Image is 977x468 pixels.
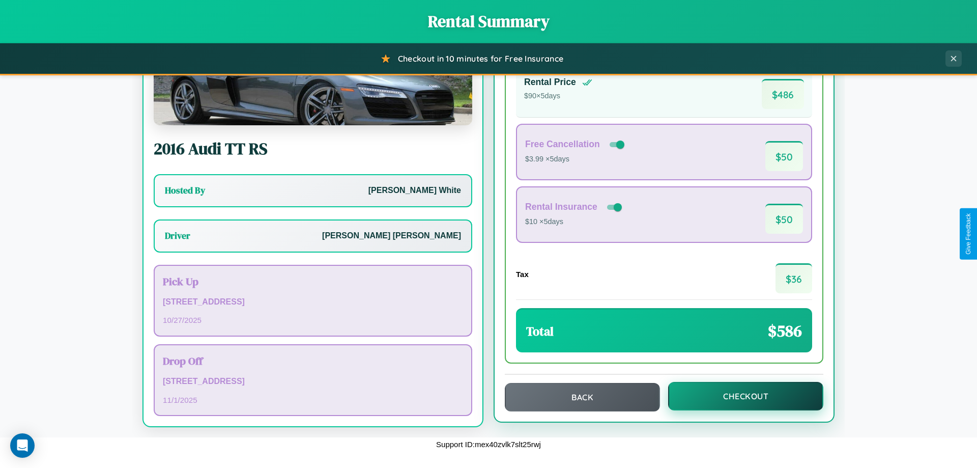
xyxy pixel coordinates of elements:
[436,437,541,451] p: Support ID: mex40zvlk7slt25rwj
[163,295,463,310] p: [STREET_ADDRESS]
[524,77,576,88] h4: Rental Price
[398,53,563,64] span: Checkout in 10 minutes for Free Insurance
[154,137,472,160] h2: 2016 Audi TT RS
[526,323,554,340] h3: Total
[762,79,804,109] span: $ 486
[668,382,823,410] button: Checkout
[165,230,190,242] h3: Driver
[163,274,463,289] h3: Pick Up
[505,383,660,411] button: Back
[163,313,463,327] p: 10 / 27 / 2025
[768,320,802,342] span: $ 586
[10,433,35,458] div: Open Intercom Messenger
[765,141,803,171] span: $ 50
[525,153,626,166] p: $3.99 × 5 days
[10,10,967,33] h1: Rental Summary
[775,263,812,293] span: $ 36
[965,213,972,255] div: Give Feedback
[765,204,803,234] span: $ 50
[525,215,624,229] p: $10 × 5 days
[322,229,461,243] p: [PERSON_NAME] [PERSON_NAME]
[524,90,592,103] p: $ 90 × 5 days
[165,184,205,197] h3: Hosted By
[163,374,463,389] p: [STREET_ADDRESS]
[163,393,463,407] p: 11 / 1 / 2025
[516,270,529,279] h4: Tax
[368,183,461,198] p: [PERSON_NAME] White
[525,202,597,212] h4: Rental Insurance
[163,353,463,368] h3: Drop Off
[525,139,600,150] h4: Free Cancellation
